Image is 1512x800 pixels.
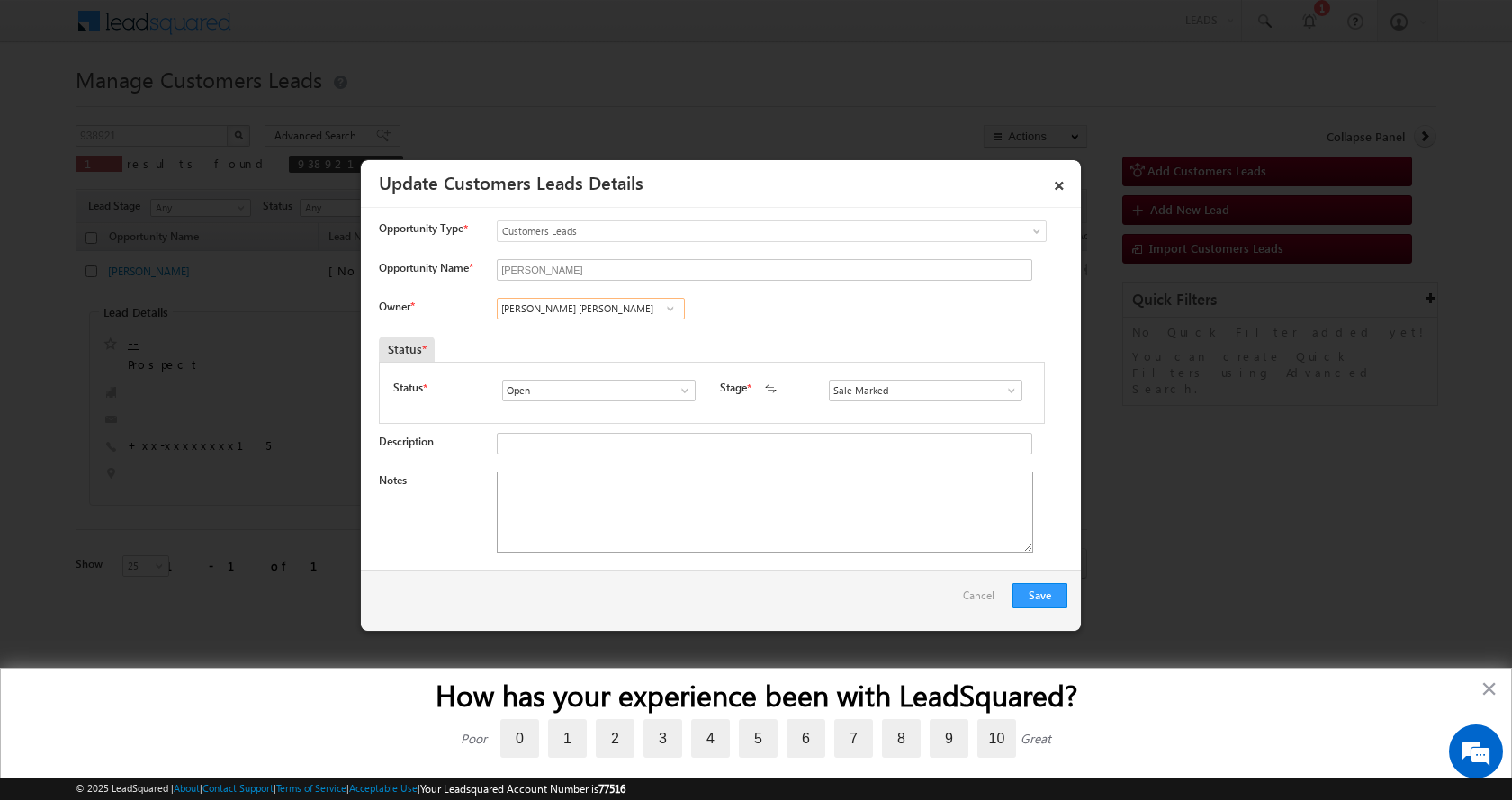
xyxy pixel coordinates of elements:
[276,782,346,794] a: Terms of Service
[349,782,418,794] a: Acceptable Use
[548,719,587,758] label: 1
[691,719,730,758] label: 4
[497,298,685,319] input: Type to Search
[596,719,634,758] label: 2
[720,380,747,396] label: Stage
[31,94,76,118] img: d_60004797649_company_0_60004797649
[963,583,1003,617] a: Cancel
[174,782,200,794] a: About
[1021,730,1051,747] div: Great
[461,730,487,747] div: Poor
[498,223,973,239] span: Customers Leads
[295,9,338,52] div: Minimize live chat window
[245,554,327,579] em: Start Chat
[1480,674,1498,703] button: Close
[659,300,681,318] a: Show All Items
[787,719,825,758] label: 6
[669,382,691,400] a: Show All Items
[393,380,423,396] label: Status
[379,435,434,448] label: Description
[379,300,414,313] label: Owner
[379,261,472,274] label: Opportunity Name
[829,380,1022,401] input: Type to Search
[739,719,778,758] label: 5
[995,382,1018,400] a: Show All Items
[500,719,539,758] label: 0
[202,782,274,794] a: Contact Support
[76,780,625,797] span: © 2025 LeadSquared | | | | |
[94,94,302,118] div: Chat with us now
[598,782,625,796] span: 77516
[502,380,696,401] input: Type to Search
[497,220,1047,242] a: Customers Leads
[379,220,463,237] span: Opportunity Type
[23,166,328,539] textarea: Type your message and hit 'Enter'
[882,719,921,758] label: 8
[834,719,873,758] label: 7
[379,337,435,362] div: Status
[379,169,643,194] a: Update Customers Leads Details
[379,473,407,487] label: Notes
[1044,166,1075,198] a: ×
[37,678,1475,712] h2: How has your experience been with LeadSquared?
[420,782,625,796] span: Your Leadsquared Account Number is
[643,719,682,758] label: 3
[930,719,968,758] label: 9
[977,719,1016,758] label: 10
[1012,583,1067,608] button: Save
